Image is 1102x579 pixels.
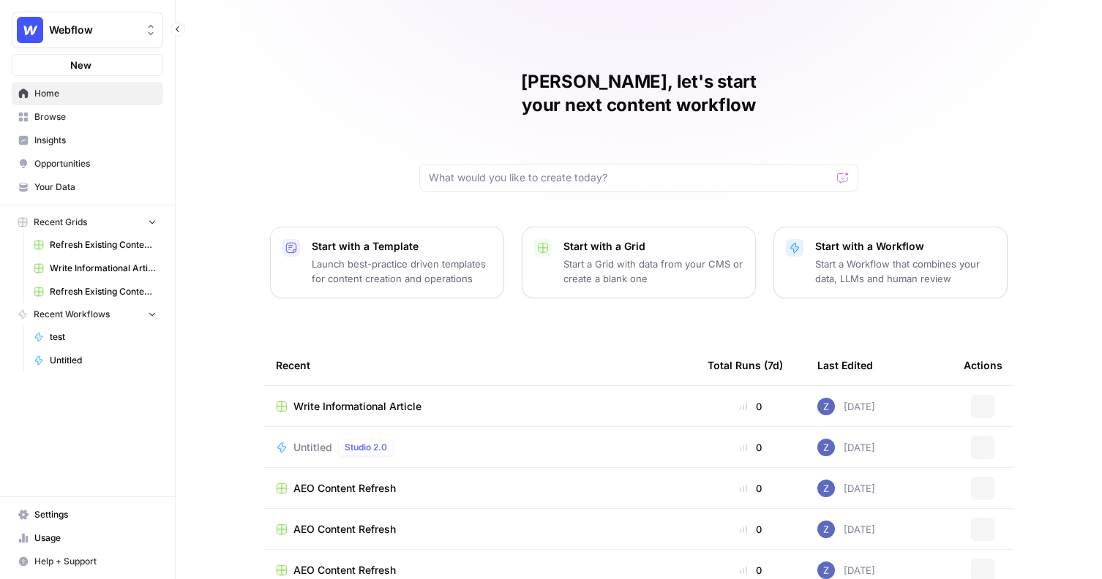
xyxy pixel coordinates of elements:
[12,105,163,129] a: Browse
[12,129,163,152] a: Insights
[34,134,157,147] span: Insights
[522,227,756,298] button: Start with a GridStart a Grid with data from your CMS or create a blank one
[815,239,995,254] p: Start with a Workflow
[50,238,157,251] span: Refresh Existing Content (6)
[276,439,684,456] a: UntitledStudio 2.0
[12,211,163,233] button: Recent Grids
[817,521,875,538] div: [DATE]
[817,345,873,385] div: Last Edited
[12,303,163,325] button: Recent Workflows
[27,280,163,303] a: Refresh Existing Content (10)
[270,227,504,298] button: Start with a TemplateLaunch best-practice driven templates for content creation and operations
[50,285,157,298] span: Refresh Existing Content (10)
[34,508,157,521] span: Settings
[50,330,157,344] span: test
[708,522,794,537] div: 0
[817,480,875,497] div: [DATE]
[345,441,387,454] span: Studio 2.0
[817,398,875,415] div: [DATE]
[708,481,794,496] div: 0
[49,23,138,37] span: Webflow
[12,503,163,526] a: Settings
[34,110,157,124] span: Browse
[817,398,835,415] img: if0rly7j6ey0lzdmkp6rmyzsebv0
[563,239,743,254] p: Start with a Grid
[276,522,684,537] a: AEO Content Refresh
[293,440,332,455] span: Untitled
[293,481,396,496] span: AEO Content Refresh
[276,563,684,578] a: AEO Content Refresh
[419,70,858,117] h1: [PERSON_NAME], let's start your next content workflow
[817,480,835,497] img: if0rly7j6ey0lzdmkp6rmyzsebv0
[708,345,783,385] div: Total Runs (7d)
[817,521,835,538] img: if0rly7j6ey0lzdmkp6rmyzsebv0
[817,561,835,579] img: if0rly7j6ey0lzdmkp6rmyzsebv0
[815,257,995,286] p: Start a Workflow that combines your data, LLMs and human review
[276,399,684,414] a: Write Informational Article
[34,531,157,545] span: Usage
[964,345,1002,385] div: Actions
[708,399,794,414] div: 0
[276,345,684,385] div: Recent
[817,439,875,456] div: [DATE]
[27,233,163,257] a: Refresh Existing Content (6)
[429,170,831,185] input: What would you like to create today?
[34,181,157,194] span: Your Data
[563,257,743,286] p: Start a Grid with data from your CMS or create a blank one
[708,440,794,455] div: 0
[12,54,163,76] button: New
[12,550,163,573] button: Help + Support
[27,257,163,280] a: Write Informational Article
[34,157,157,170] span: Opportunities
[708,563,794,578] div: 0
[27,325,163,349] a: test
[34,308,110,321] span: Recent Workflows
[293,522,396,537] span: AEO Content Refresh
[312,239,492,254] p: Start with a Template
[12,82,163,105] a: Home
[17,17,43,43] img: Webflow Logo
[34,216,87,229] span: Recent Grids
[12,12,163,48] button: Workspace: Webflow
[34,555,157,568] span: Help + Support
[817,439,835,456] img: if0rly7j6ey0lzdmkp6rmyzsebv0
[12,175,163,199] a: Your Data
[312,257,492,286] p: Launch best-practice driven templates for content creation and operations
[12,152,163,175] a: Opportunities
[293,399,421,414] span: Write Informational Article
[34,87,157,100] span: Home
[70,58,91,72] span: New
[276,481,684,496] a: AEO Content Refresh
[50,262,157,275] span: Write Informational Article
[12,526,163,550] a: Usage
[817,561,875,579] div: [DATE]
[50,354,157,367] span: Untitled
[773,227,1008,298] button: Start with a WorkflowStart a Workflow that combines your data, LLMs and human review
[27,349,163,372] a: Untitled
[293,563,396,578] span: AEO Content Refresh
